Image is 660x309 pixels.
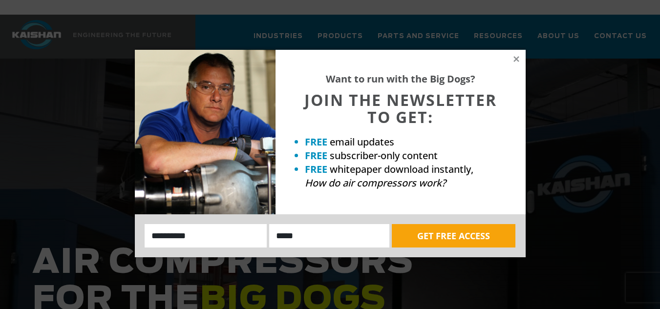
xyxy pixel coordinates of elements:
input: Email [269,224,389,247]
span: JOIN THE NEWSLETTER TO GET: [304,89,497,127]
input: Name: [145,224,267,247]
em: How do air compressors work? [305,176,446,189]
strong: Want to run with the Big Dogs? [326,72,475,85]
strong: FREE [305,163,327,176]
span: email updates [330,135,394,148]
span: whitepaper download instantly, [330,163,473,176]
strong: FREE [305,135,327,148]
button: GET FREE ACCESS [392,224,515,247]
span: subscriber-only content [330,149,438,162]
strong: FREE [305,149,327,162]
button: Close [512,55,521,63]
